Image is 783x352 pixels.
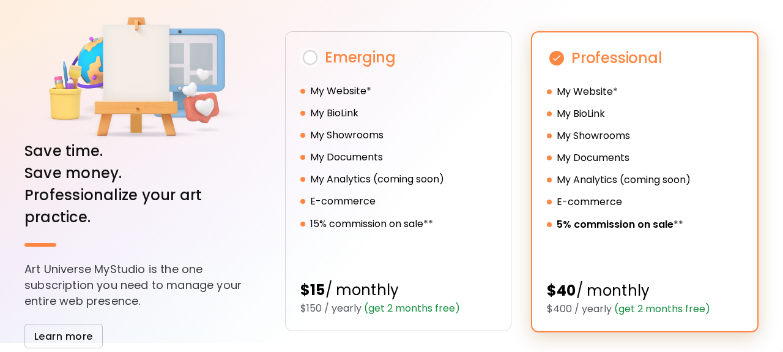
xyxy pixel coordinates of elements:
[557,107,605,121] h5: My BioLink
[557,217,674,232] h5: 5% commission on sale
[557,195,622,209] h5: E-commerce
[310,217,423,231] h5: 15% commission on sale
[547,280,576,301] strong: $40
[300,301,496,316] h5: $150 / yearly
[557,173,691,187] h5: My Analytics (coming soon)
[300,279,496,301] h4: / monthly
[557,151,629,165] h5: My Documents
[300,47,496,69] h2: Emerging
[612,302,710,316] span: (get 2 months free)
[300,280,325,300] strong: $15
[557,129,630,143] h5: My Showrooms
[24,140,265,228] p: Save time. Save money. Professionalize your art practice.
[310,128,384,143] h5: My Showrooms
[310,84,366,99] h5: My Website
[547,48,566,68] img: check
[310,106,358,121] h5: My BioLink
[310,194,376,209] h5: E-commerce
[24,324,103,348] button: Learn more
[547,47,743,69] h2: Professional
[547,280,743,302] h4: / monthly
[557,84,613,99] h5: My Website
[24,261,265,309] p: Art Universe MyStudio is the one subscription you need to manage your entire web presence.
[362,301,460,315] span: (get 2 months free)
[34,330,93,343] span: Learn more
[40,15,250,140] img: art
[310,172,444,187] h5: My Analytics (coming soon)
[310,150,383,165] h5: My Documents
[547,302,743,316] h5: $400 / yearly
[300,48,320,67] img: check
